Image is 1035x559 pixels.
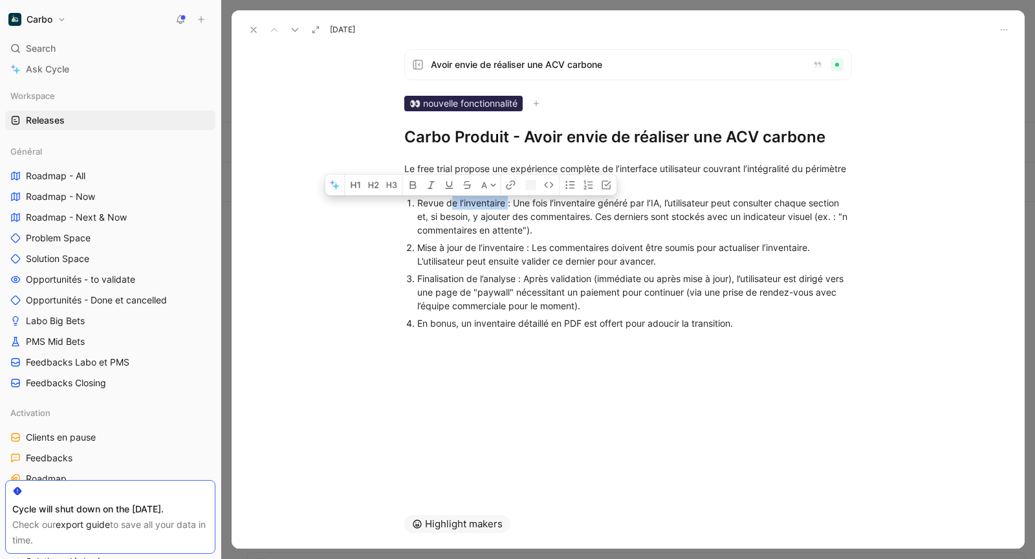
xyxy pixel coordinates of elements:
[417,318,733,329] span: En bonus, un inventaire détaillé en PDF est offert pour adoucir la transition.
[56,519,110,530] a: export guide
[27,14,52,25] h1: Carbo
[5,86,215,105] div: Workspace
[10,89,55,102] span: Workspace
[5,353,215,372] a: Feedbacks Labo et PMS
[26,356,129,369] span: Feedbacks Labo et PMS
[5,290,215,310] a: Opportunités - Done et cancelled
[26,114,65,127] span: Releases
[417,197,850,236] span: Revue de l’inventaire : Une fois l’inventaire généré par l’IA, l’utilisateur peut consulter chaqu...
[431,57,802,72] span: Avoir envie de réaliser une ACV carbone
[26,314,85,327] span: Labo Big Bets
[5,187,215,206] a: Roadmap - Now
[26,170,85,182] span: Roadmap - All
[5,373,215,393] a: Feedbacks Closing
[26,211,127,224] span: Roadmap - Next & Now
[26,61,69,77] span: Ask Cycle
[26,41,56,56] span: Search
[5,249,215,269] a: Solution Space
[417,242,812,267] span: Mise à jour de l’inventaire : Les commentaires doivent être soumis pour actualiser l’inventaire. ...
[5,403,215,422] div: Activation
[26,377,106,389] span: Feedbacks Closing
[5,10,69,28] button: CarboCarbo
[5,428,215,447] a: Clients en pause
[5,311,215,331] a: Labo Big Bets
[26,472,67,485] span: Roadmap
[5,60,215,79] a: Ask Cycle
[5,208,215,227] a: Roadmap - Next & Now
[5,270,215,289] a: Opportunités - to validate
[404,127,852,148] h1: Carbo Produit - Avoir envie de réaliser une ACV carbone
[404,96,852,111] div: 👀 nouvelle fonctionnalité
[8,13,21,26] img: Carbo
[404,96,523,111] div: 👀 nouvelle fonctionnalité
[26,232,91,245] span: Problem Space
[12,517,208,548] div: Check our to save all your data in time.
[5,332,215,351] a: PMS Mid Bets
[5,142,215,393] div: GénéralRoadmap - AllRoadmap - NowRoadmap - Next & NowProblem SpaceSolution SpaceOpportunités - to...
[26,335,85,348] span: PMS Mid Bets
[404,163,849,188] span: Le free trial propose une expérience complète de l’interface utilisateur couvrant l’intégralité d...
[26,252,89,265] span: Solution Space
[5,469,215,488] a: Roadmap
[10,406,50,419] span: Activation
[417,273,846,311] span: Finalisation de l’analyse : Après validation (immédiate ou après mise à jour), l’utilisateur est ...
[26,273,135,286] span: Opportunités - to validate
[10,145,42,158] span: Général
[5,448,215,468] a: Feedbacks
[5,228,215,248] a: Problem Space
[12,501,208,517] div: Cycle will shut down on the [DATE].
[26,294,167,307] span: Opportunités - Done et cancelled
[26,190,95,203] span: Roadmap - Now
[5,166,215,186] a: Roadmap - All
[5,142,215,161] div: Général
[330,25,355,35] span: [DATE]
[5,111,215,130] a: Releases
[26,431,96,444] span: Clients en pause
[5,39,215,58] div: Search
[404,515,510,533] button: Highlight makers
[26,452,72,465] span: Feedbacks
